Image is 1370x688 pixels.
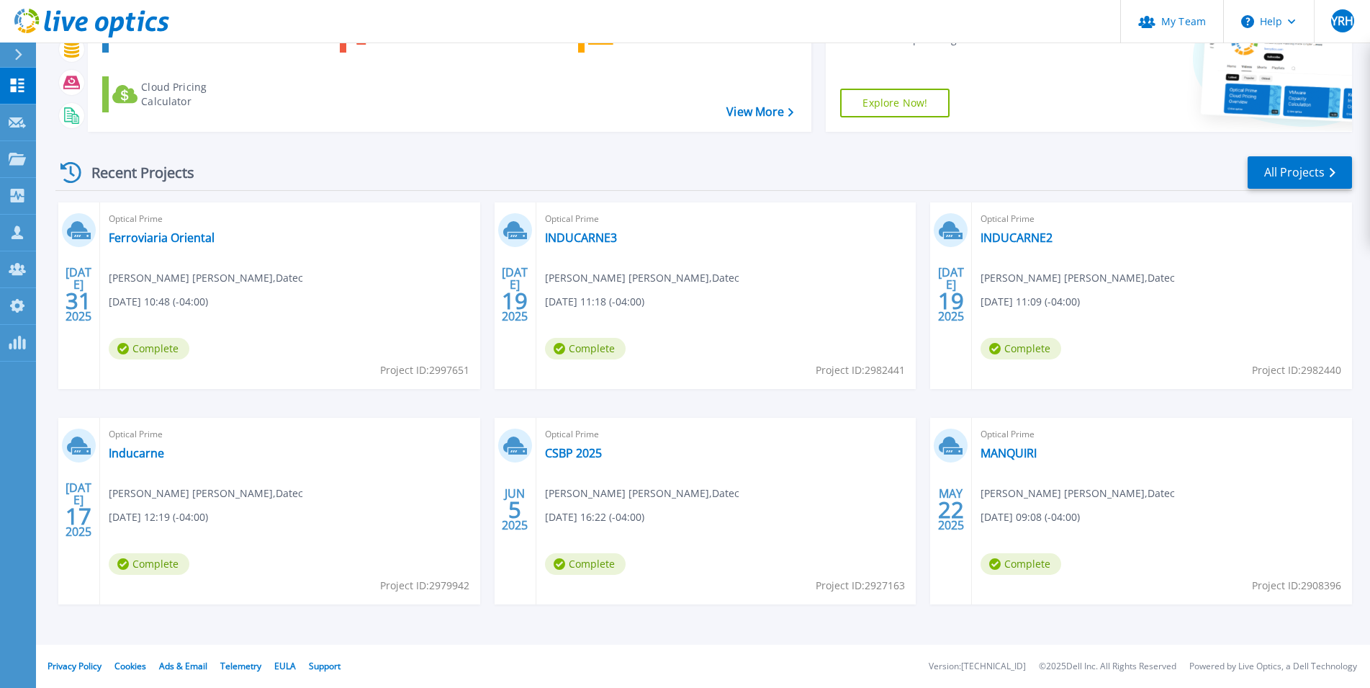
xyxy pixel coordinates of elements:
[726,105,793,119] a: View More
[65,268,92,321] div: [DATE] 2025
[545,446,602,460] a: CSBP 2025
[816,362,905,378] span: Project ID: 2982441
[501,268,528,321] div: [DATE] 2025
[309,660,341,672] a: Support
[380,362,469,378] span: Project ID: 2997651
[109,294,208,310] span: [DATE] 10:48 (-04:00)
[981,338,1061,359] span: Complete
[1248,156,1352,189] a: All Projects
[545,426,908,442] span: Optical Prime
[141,80,256,109] div: Cloud Pricing Calculator
[929,662,1026,671] li: Version: [TECHNICAL_ID]
[981,294,1080,310] span: [DATE] 11:09 (-04:00)
[938,504,964,516] span: 22
[981,426,1343,442] span: Optical Prime
[102,76,263,112] a: Cloud Pricing Calculator
[545,294,644,310] span: [DATE] 11:18 (-04:00)
[109,338,189,359] span: Complete
[1252,362,1341,378] span: Project ID: 2982440
[55,155,214,190] div: Recent Projects
[274,660,296,672] a: EULA
[109,553,189,575] span: Complete
[545,509,644,525] span: [DATE] 16:22 (-04:00)
[816,578,905,594] span: Project ID: 2927163
[545,338,626,359] span: Complete
[545,486,739,501] span: [PERSON_NAME] [PERSON_NAME] , Datec
[981,211,1343,227] span: Optical Prime
[508,504,521,516] span: 5
[840,89,950,117] a: Explore Now!
[938,295,964,307] span: 19
[109,211,472,227] span: Optical Prime
[1331,15,1353,27] span: YRH
[109,270,303,286] span: [PERSON_NAME] [PERSON_NAME] , Datec
[502,295,528,307] span: 19
[981,270,1175,286] span: [PERSON_NAME] [PERSON_NAME] , Datec
[937,483,965,536] div: MAY 2025
[66,295,91,307] span: 31
[66,510,91,522] span: 17
[545,270,739,286] span: [PERSON_NAME] [PERSON_NAME] , Datec
[109,509,208,525] span: [DATE] 12:19 (-04:00)
[981,553,1061,575] span: Complete
[109,446,164,460] a: Inducarne
[159,660,207,672] a: Ads & Email
[48,660,102,672] a: Privacy Policy
[545,211,908,227] span: Optical Prime
[114,660,146,672] a: Cookies
[545,553,626,575] span: Complete
[937,268,965,321] div: [DATE] 2025
[981,509,1080,525] span: [DATE] 09:08 (-04:00)
[981,231,1053,245] a: INDUCARNE2
[981,486,1175,501] span: [PERSON_NAME] [PERSON_NAME] , Datec
[380,578,469,594] span: Project ID: 2979942
[1039,662,1176,671] li: © 2025 Dell Inc. All Rights Reserved
[65,483,92,536] div: [DATE] 2025
[109,231,215,245] a: Ferroviaria Oriental
[220,660,261,672] a: Telemetry
[1189,662,1357,671] li: Powered by Live Optics, a Dell Technology
[109,426,472,442] span: Optical Prime
[981,446,1037,460] a: MANQUIRI
[545,231,617,245] a: INDUCARNE3
[501,483,528,536] div: JUN 2025
[1252,578,1341,594] span: Project ID: 2908396
[109,486,303,501] span: [PERSON_NAME] [PERSON_NAME] , Datec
